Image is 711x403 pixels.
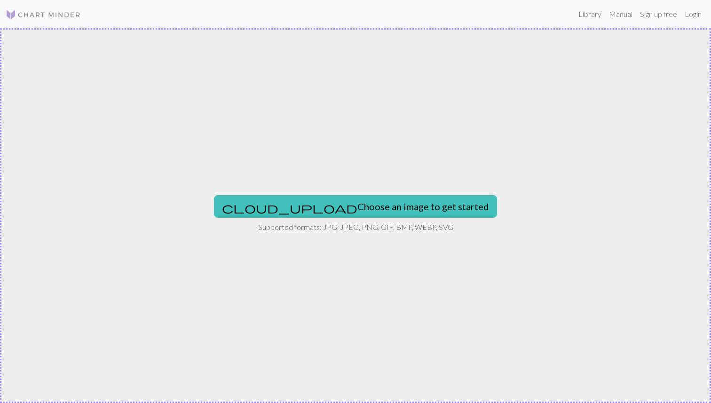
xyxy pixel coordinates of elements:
[6,9,81,20] img: Logo
[681,5,705,24] a: Login
[222,201,357,214] span: cloud_upload
[214,195,497,218] button: Choose an image to get started
[575,5,605,24] a: Library
[636,5,681,24] a: Sign up free
[605,5,636,24] a: Manual
[258,221,453,233] p: Supported formats: JPG, JPEG, PNG, GIF, BMP, WEBP, SVG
